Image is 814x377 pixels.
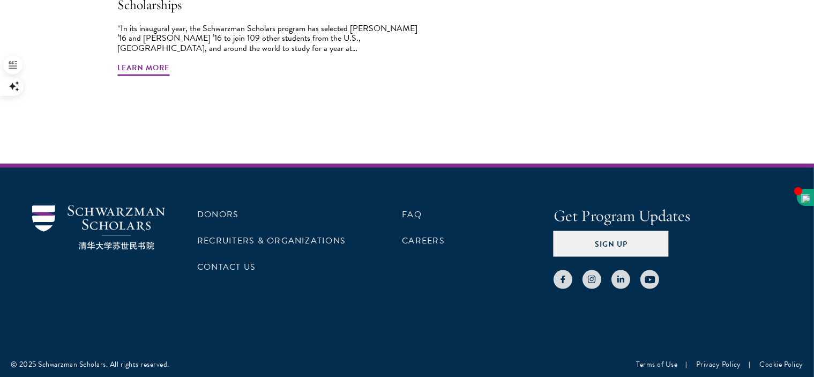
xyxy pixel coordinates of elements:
[554,231,669,257] button: Sign Up
[696,359,741,370] a: Privacy Policy
[197,234,346,247] a: Recruiters & Organizations
[197,208,238,221] a: Donors
[118,24,426,53] div: “In its inaugural year, the Schwarzman Scholars program has selected [PERSON_NAME] ’16 and [PERSO...
[32,205,165,250] img: Schwarzman Scholars
[11,359,169,370] div: © 2025 Schwarzman Scholars. All rights reserved.
[118,61,170,78] span: Learn More
[402,208,422,221] a: FAQ
[197,261,256,273] a: Contact Us
[554,205,782,227] h4: Get Program Updates
[760,359,804,370] a: Cookie Policy
[637,359,678,370] a: Terms of Use
[402,234,445,247] a: Careers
